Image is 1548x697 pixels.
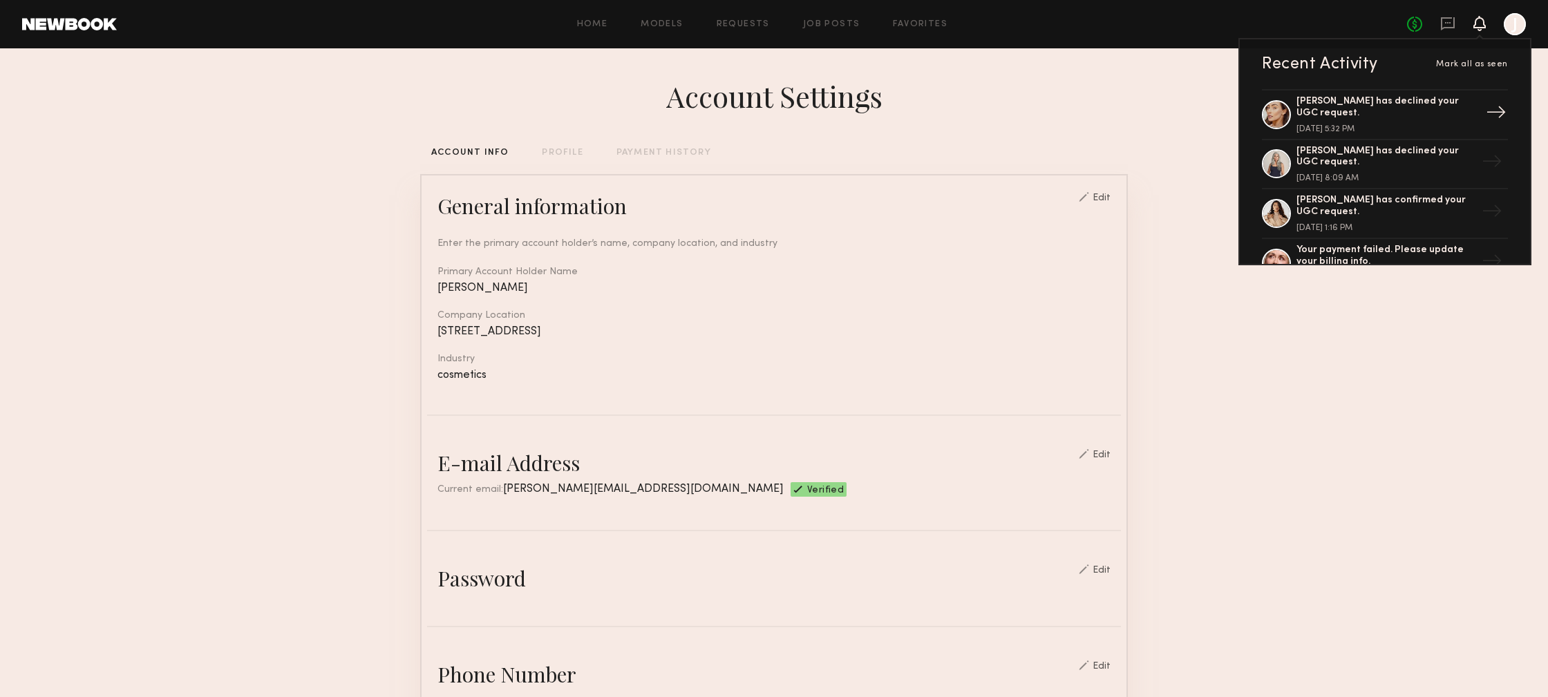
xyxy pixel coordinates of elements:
a: J [1504,13,1526,35]
div: Account Settings [666,77,882,115]
span: [PERSON_NAME][EMAIL_ADDRESS][DOMAIN_NAME] [503,484,784,495]
a: Job Posts [803,20,860,29]
div: → [1480,97,1512,133]
div: [DATE] 1:16 PM [1296,224,1476,232]
div: PROFILE [542,149,583,157]
div: [DATE] 8:09 AM [1296,174,1476,182]
div: Password [437,564,526,592]
div: → [1476,146,1508,182]
div: [DATE] 5:32 PM [1296,125,1476,133]
div: [PERSON_NAME] has declined your UGC request. [1296,146,1476,169]
a: [PERSON_NAME] has confirmed your UGC request.[DATE] 1:16 PM→ [1262,189,1508,239]
a: Favorites [893,20,947,29]
span: Mark all as seen [1436,60,1508,68]
div: [PERSON_NAME] has declined your UGC request. [1296,96,1476,120]
div: Edit [1093,193,1111,203]
a: Home [577,20,608,29]
a: [PERSON_NAME] has declined your UGC request.[DATE] 5:32 PM→ [1262,89,1508,140]
span: Verified [807,486,844,497]
div: → [1476,245,1508,281]
div: General information [437,192,627,220]
div: [STREET_ADDRESS] [437,326,1111,338]
a: Your payment failed. Please update your billing info.→ [1262,239,1508,289]
div: Enter the primary account holder’s name, company location, and industry [437,236,1111,251]
div: [PERSON_NAME] has confirmed your UGC request. [1296,195,1476,218]
div: ACCOUNT INFO [431,149,509,157]
div: Industry [437,354,1111,364]
div: PAYMENT HISTORY [616,149,711,157]
a: Requests [717,20,770,29]
a: [PERSON_NAME] has declined your UGC request.[DATE] 8:09 AM→ [1262,140,1508,190]
div: Your payment failed. Please update your billing info. [1296,245,1476,268]
div: Current email: [437,482,784,497]
div: → [1476,195,1508,231]
div: Edit [1093,566,1111,575]
div: Phone Number [437,660,576,688]
div: Edit [1093,662,1111,671]
div: E-mail Address [437,449,580,477]
div: Recent Activity [1262,56,1378,73]
div: Company Location [437,311,1111,321]
a: Models [641,20,683,29]
div: Edit [1093,450,1111,460]
div: cosmetics [437,370,1111,381]
div: [PERSON_NAME] [437,283,1111,294]
div: Primary Account Holder Name [437,267,1111,277]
